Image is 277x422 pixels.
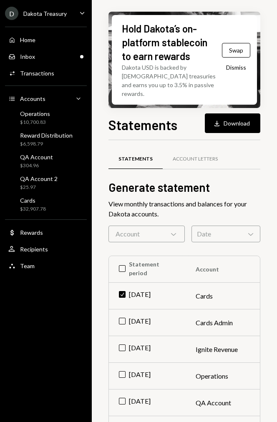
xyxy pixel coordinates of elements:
td: Ignite Revenue [186,336,260,363]
td: Cards Admin [186,309,260,336]
div: Recipients [20,246,48,253]
div: Inbox [20,53,35,60]
th: Account [186,256,260,283]
div: QA Account [20,153,53,161]
div: Rewards [20,229,43,236]
a: QA Account 2$25.97 [5,173,87,193]
div: Team [20,262,35,269]
div: Date [191,226,260,242]
td: Cards [186,283,260,309]
h2: Generate statement [108,179,260,196]
div: Cards [20,197,46,204]
div: Statements [118,156,153,163]
div: Accounts [20,95,45,102]
div: $6,598.79 [20,141,73,148]
a: Inbox [5,49,87,64]
div: Dakota USD is backed by [DEMOGRAPHIC_DATA] treasuries and earns you up to 3.5% in passive rewards. [122,63,216,98]
div: Transactions [20,70,54,77]
td: Operations [186,363,260,389]
a: Accounts [5,91,87,106]
button: Swap [222,43,250,58]
a: Cards$32,907.78 [5,194,87,214]
div: $10,700.83 [20,119,50,126]
div: Hold Dakota’s on-platform stablecoin to earn rewards [122,22,209,63]
a: Recipients [5,241,87,256]
div: Home [20,36,35,43]
a: QA Account$304.96 [5,151,87,171]
div: Reward Distribution [20,132,73,139]
button: Download [205,113,260,133]
a: Account Letters [163,148,228,170]
a: Reward Distribution$6,598.79 [5,129,87,149]
div: Account Letters [173,156,218,163]
div: View monthly transactions and balances for your Dakota accounts. [108,199,260,219]
div: Operations [20,110,50,117]
h1: Statements [108,116,177,133]
div: $32,907.78 [20,206,46,213]
div: D [5,7,18,20]
a: Home [5,32,87,47]
a: Transactions [5,65,87,80]
div: $25.97 [20,184,58,191]
div: QA Account 2 [20,175,58,182]
button: Dismiss [216,58,257,77]
div: $304.96 [20,162,53,169]
a: Team [5,258,87,273]
a: Rewards [5,225,87,240]
a: Statements [108,148,163,170]
a: Operations$10,700.83 [5,108,87,128]
td: QA Account [186,389,260,416]
div: Account [108,226,185,242]
div: Dakota Treasury [23,10,67,17]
